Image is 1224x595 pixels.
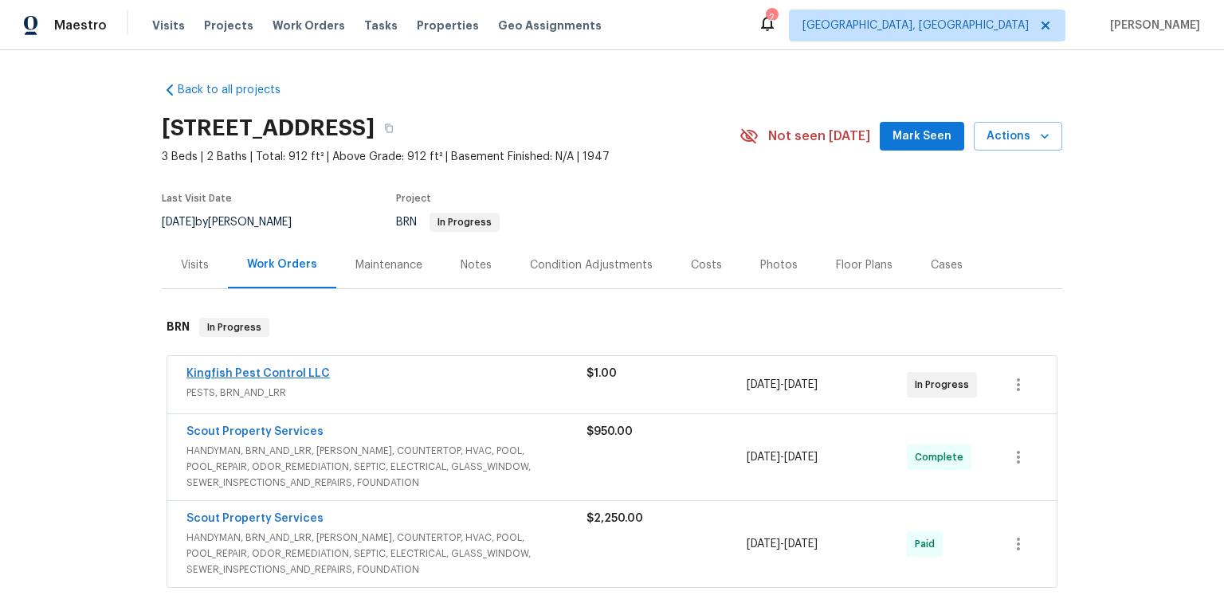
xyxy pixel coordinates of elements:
span: HANDYMAN, BRN_AND_LRR, [PERSON_NAME], COUNTERTOP, HVAC, POOL, POOL_REPAIR, ODOR_REMEDIATION, SEPT... [186,443,586,491]
span: - [747,449,818,465]
div: Floor Plans [836,257,892,273]
span: [GEOGRAPHIC_DATA], [GEOGRAPHIC_DATA] [802,18,1029,33]
div: Work Orders [247,256,317,272]
a: Back to all projects [162,82,315,98]
h2: [STREET_ADDRESS] [162,120,375,136]
span: Tasks [364,20,398,31]
span: [DATE] [747,379,780,390]
button: Actions [974,122,1062,151]
button: Copy Address [375,114,403,143]
span: In Progress [915,377,975,393]
span: PESTS, BRN_AND_LRR [186,385,586,401]
div: Condition Adjustments [530,257,653,273]
span: - [747,377,818,393]
div: Notes [461,257,492,273]
span: Work Orders [273,18,345,33]
span: In Progress [431,217,498,227]
div: Visits [181,257,209,273]
span: Properties [417,18,479,33]
span: Projects [204,18,253,33]
span: $950.00 [586,426,633,437]
a: Scout Property Services [186,513,324,524]
span: Not seen [DATE] [768,128,870,144]
span: [DATE] [784,538,818,550]
div: Cases [931,257,963,273]
div: BRN In Progress [162,302,1062,353]
span: [PERSON_NAME] [1104,18,1200,33]
a: Scout Property Services [186,426,324,437]
button: Mark Seen [880,122,964,151]
span: Maestro [54,18,107,33]
span: $1.00 [586,368,617,379]
h6: BRN [167,318,190,337]
span: [DATE] [784,452,818,463]
span: Actions [987,127,1049,147]
span: In Progress [201,319,268,335]
span: HANDYMAN, BRN_AND_LRR, [PERSON_NAME], COUNTERTOP, HVAC, POOL, POOL_REPAIR, ODOR_REMEDIATION, SEPT... [186,530,586,577]
span: [DATE] [162,217,195,228]
div: 2 [766,10,777,25]
span: 3 Beds | 2 Baths | Total: 912 ft² | Above Grade: 912 ft² | Basement Finished: N/A | 1947 [162,149,739,165]
span: Geo Assignments [498,18,602,33]
span: [DATE] [747,452,780,463]
span: Project [396,194,431,203]
div: Maintenance [355,257,422,273]
span: - [747,536,818,552]
span: BRN [396,217,500,228]
span: Complete [915,449,970,465]
span: Paid [915,536,941,552]
span: [DATE] [784,379,818,390]
span: $2,250.00 [586,513,643,524]
span: [DATE] [747,538,780,550]
div: Photos [760,257,798,273]
span: Visits [152,18,185,33]
span: Last Visit Date [162,194,232,203]
div: by [PERSON_NAME] [162,213,311,232]
a: Kingfish Pest Control LLC [186,368,330,379]
div: Costs [691,257,722,273]
span: Mark Seen [892,127,951,147]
